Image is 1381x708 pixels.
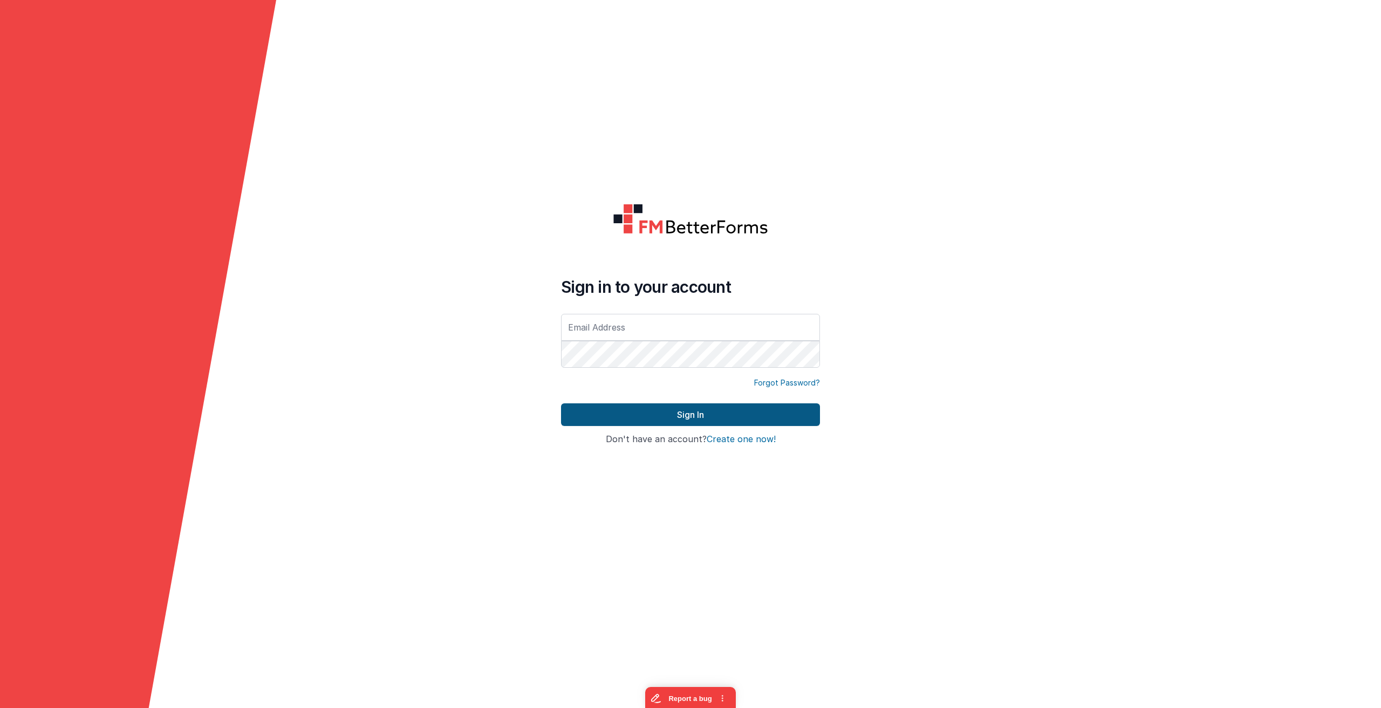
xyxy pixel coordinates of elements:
[707,435,776,444] button: Create one now!
[561,314,820,341] input: Email Address
[561,277,820,297] h4: Sign in to your account
[561,435,820,444] h4: Don't have an account?
[754,377,820,388] a: Forgot Password?
[561,403,820,426] button: Sign In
